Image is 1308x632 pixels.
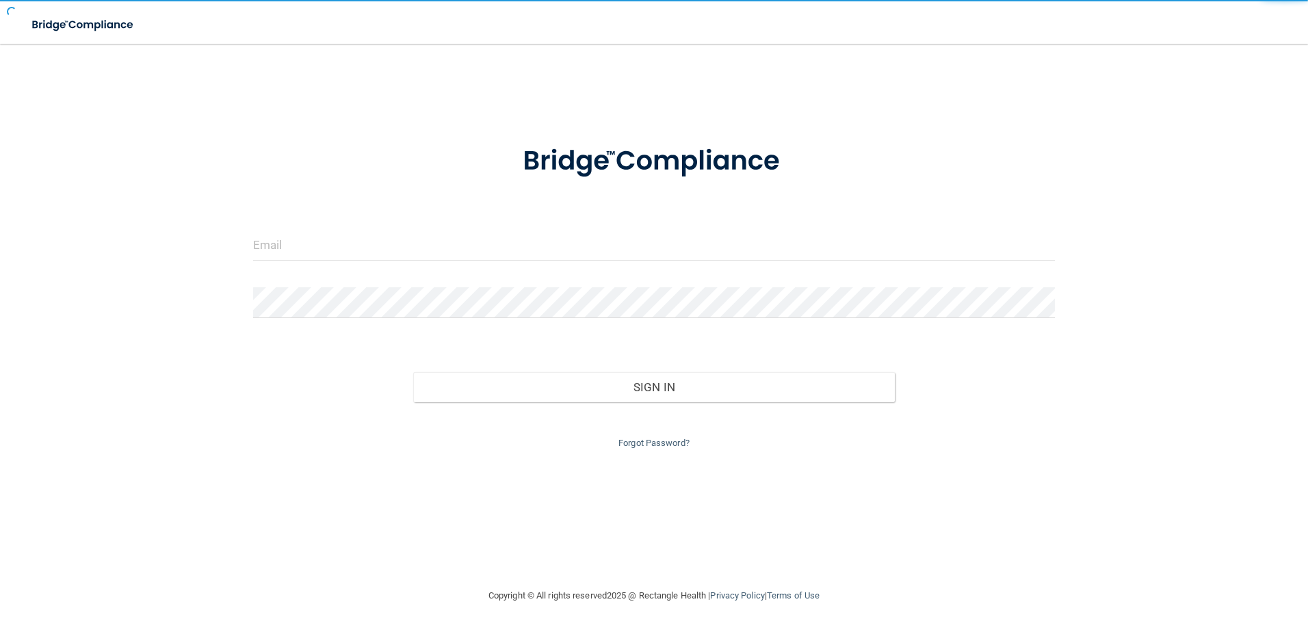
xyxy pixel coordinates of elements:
a: Terms of Use [767,590,820,601]
a: Forgot Password? [618,438,690,448]
img: bridge_compliance_login_screen.278c3ca4.svg [495,126,813,197]
div: Copyright © All rights reserved 2025 @ Rectangle Health | | [404,574,904,618]
a: Privacy Policy [710,590,764,601]
img: bridge_compliance_login_screen.278c3ca4.svg [21,11,146,39]
button: Sign In [413,372,895,402]
input: Email [253,230,1056,261]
